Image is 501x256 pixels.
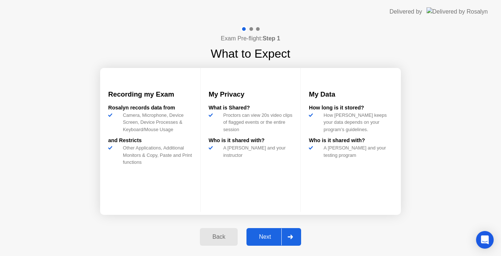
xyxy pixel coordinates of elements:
div: Next [249,234,281,240]
div: Open Intercom Messenger [476,231,494,249]
div: Delivered by [390,7,422,16]
h3: My Data [309,89,393,100]
h3: Recording my Exam [108,89,192,100]
div: Proctors can view 20s video clips of flagged events or the entire session [220,112,293,133]
div: How long is it stored? [309,104,393,112]
b: Step 1 [263,35,280,42]
div: Back [202,234,235,240]
div: How [PERSON_NAME] keeps your data depends on your program’s guidelines. [321,112,393,133]
img: Delivered by Rosalyn [427,7,488,16]
h1: What to Expect [211,45,290,62]
div: A [PERSON_NAME] and your instructor [220,144,293,158]
div: Other Applications, Additional Monitors & Copy, Paste and Print functions [120,144,192,166]
h4: Exam Pre-flight: [221,34,280,43]
div: Who is it shared with? [309,137,393,145]
div: Who is it shared with? [209,137,293,145]
div: A [PERSON_NAME] and your testing program [321,144,393,158]
h3: My Privacy [209,89,293,100]
div: What is Shared? [209,104,293,112]
div: Camera, Microphone, Device Screen, Device Processes & Keyboard/Mouse Usage [120,112,192,133]
button: Back [200,228,238,246]
div: and Restricts [108,137,192,145]
div: Rosalyn records data from [108,104,192,112]
button: Next [246,228,301,246]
